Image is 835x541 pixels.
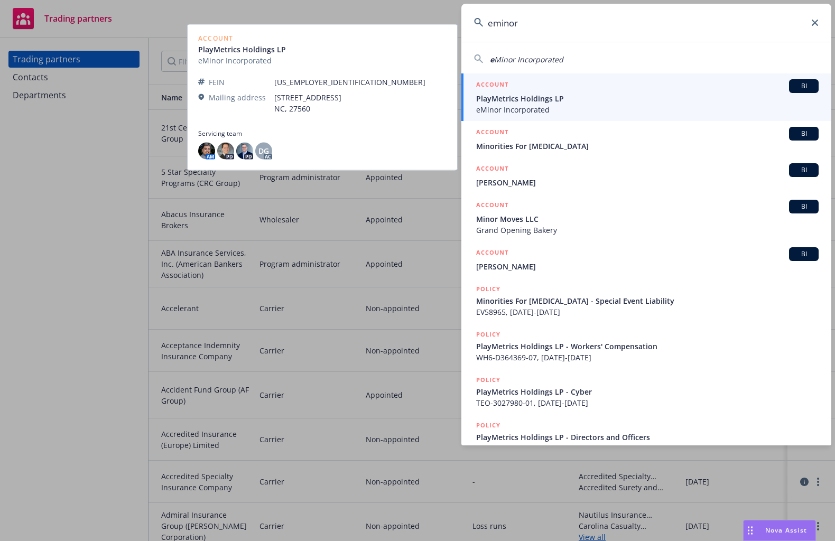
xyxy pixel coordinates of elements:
[461,4,831,42] input: Search...
[476,386,819,397] span: PlayMetrics Holdings LP - Cyber
[476,420,500,431] h5: POLICY
[476,177,819,188] span: [PERSON_NAME]
[793,249,814,259] span: BI
[461,73,831,121] a: ACCOUNTBIPlayMetrics Holdings LPeMinor Incorporated
[793,202,814,211] span: BI
[476,247,508,260] h5: ACCOUNT
[476,141,819,152] span: Minorities For [MEDICAL_DATA]
[476,163,508,176] h5: ACCOUNT
[476,200,508,212] h5: ACCOUNT
[461,157,831,194] a: ACCOUNTBI[PERSON_NAME]
[476,225,819,236] span: Grand Opening Bakery
[476,375,500,385] h5: POLICY
[461,241,831,278] a: ACCOUNTBI[PERSON_NAME]
[476,432,819,443] span: PlayMetrics Holdings LP - Directors and Officers
[490,54,494,64] span: e
[461,121,831,157] a: ACCOUNTBIMinorities For [MEDICAL_DATA]
[476,443,819,454] span: P-001-001230652-01, [DATE]-[DATE]
[476,352,819,363] span: WH6-D364369-07, [DATE]-[DATE]
[743,520,816,541] button: Nova Assist
[476,93,819,104] span: PlayMetrics Holdings LP
[494,54,563,64] span: Minor Incorporated
[476,79,508,92] h5: ACCOUNT
[765,526,807,535] span: Nova Assist
[461,278,831,323] a: POLICYMinorities For [MEDICAL_DATA] - Special Event LiabilityEV58965, [DATE]-[DATE]
[476,284,500,294] h5: POLICY
[476,341,819,352] span: PlayMetrics Holdings LP - Workers' Compensation
[476,397,819,408] span: TEO-3027980-01, [DATE]-[DATE]
[476,295,819,306] span: Minorities For [MEDICAL_DATA] - Special Event Liability
[461,323,831,369] a: POLICYPlayMetrics Holdings LP - Workers' CompensationWH6-D364369-07, [DATE]-[DATE]
[461,194,831,241] a: ACCOUNTBIMinor Moves LLCGrand Opening Bakery
[793,129,814,138] span: BI
[476,127,508,139] h5: ACCOUNT
[793,165,814,175] span: BI
[744,520,757,540] div: Drag to move
[476,104,819,115] span: eMinor Incorporated
[476,329,500,340] h5: POLICY
[793,81,814,91] span: BI
[461,369,831,414] a: POLICYPlayMetrics Holdings LP - CyberTEO-3027980-01, [DATE]-[DATE]
[476,306,819,318] span: EV58965, [DATE]-[DATE]
[476,213,819,225] span: Minor Moves LLC
[461,414,831,460] a: POLICYPlayMetrics Holdings LP - Directors and OfficersP-001-001230652-01, [DATE]-[DATE]
[476,261,819,272] span: [PERSON_NAME]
